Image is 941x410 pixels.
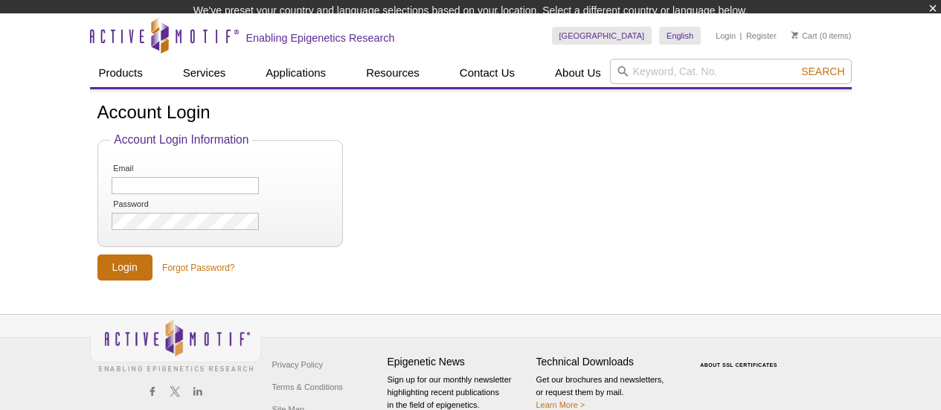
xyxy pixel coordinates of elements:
[791,27,852,45] li: (0 items)
[112,164,187,173] label: Email
[269,376,347,398] a: Terms & Conditions
[797,65,849,78] button: Search
[801,65,844,77] span: Search
[746,31,777,41] a: Register
[112,199,187,209] label: Password
[700,362,777,368] a: ABOUT SSL CERTIFICATES
[162,261,234,275] a: Forgot Password?
[451,59,524,87] a: Contact Us
[740,27,742,45] li: |
[357,59,428,87] a: Resources
[257,59,335,87] a: Applications
[791,31,798,39] img: Your Cart
[685,341,797,374] table: Click to Verify - This site chose Symantec SSL for secure e-commerce and confidential communicati...
[97,254,152,281] input: Login
[546,59,610,87] a: About Us
[90,59,152,87] a: Products
[552,27,652,45] a: [GEOGRAPHIC_DATA]
[791,31,818,41] a: Cart
[246,31,395,45] h2: Enabling Epigenetics Research
[497,11,536,46] img: Change Here
[110,133,252,147] legend: Account Login Information
[388,356,529,368] h4: Epigenetic News
[610,59,852,84] input: Keyword, Cat. No.
[536,400,585,409] a: Learn More >
[716,31,736,41] a: Login
[536,356,678,368] h4: Technical Downloads
[174,59,235,87] a: Services
[659,27,701,45] a: English
[90,315,261,375] img: Active Motif,
[97,103,844,124] h1: Account Login
[269,353,327,376] a: Privacy Policy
